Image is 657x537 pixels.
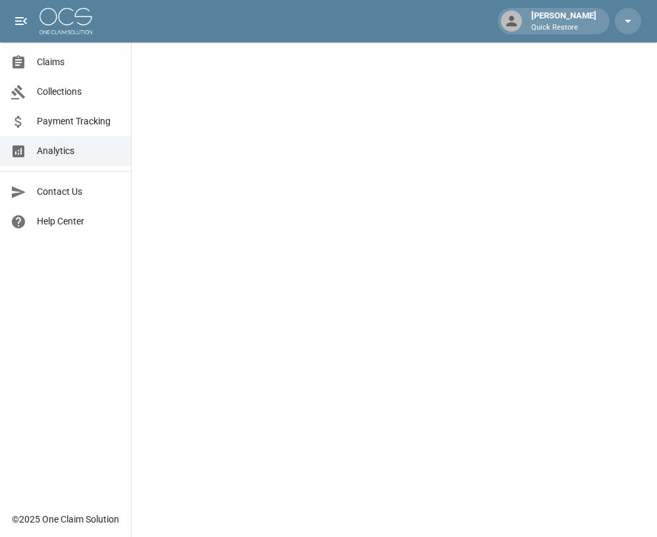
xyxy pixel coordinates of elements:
iframe: Embedded Dashboard [132,42,657,533]
span: Collections [37,85,120,99]
div: [PERSON_NAME] [526,9,602,33]
img: ocs-logo-white-transparent.png [39,8,92,34]
span: Claims [37,55,120,69]
button: open drawer [8,8,34,34]
div: © 2025 One Claim Solution [12,513,119,526]
p: Quick Restore [531,22,596,34]
span: Help Center [37,215,120,228]
span: Payment Tracking [37,115,120,128]
span: Contact Us [37,185,120,199]
span: Analytics [37,144,120,158]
